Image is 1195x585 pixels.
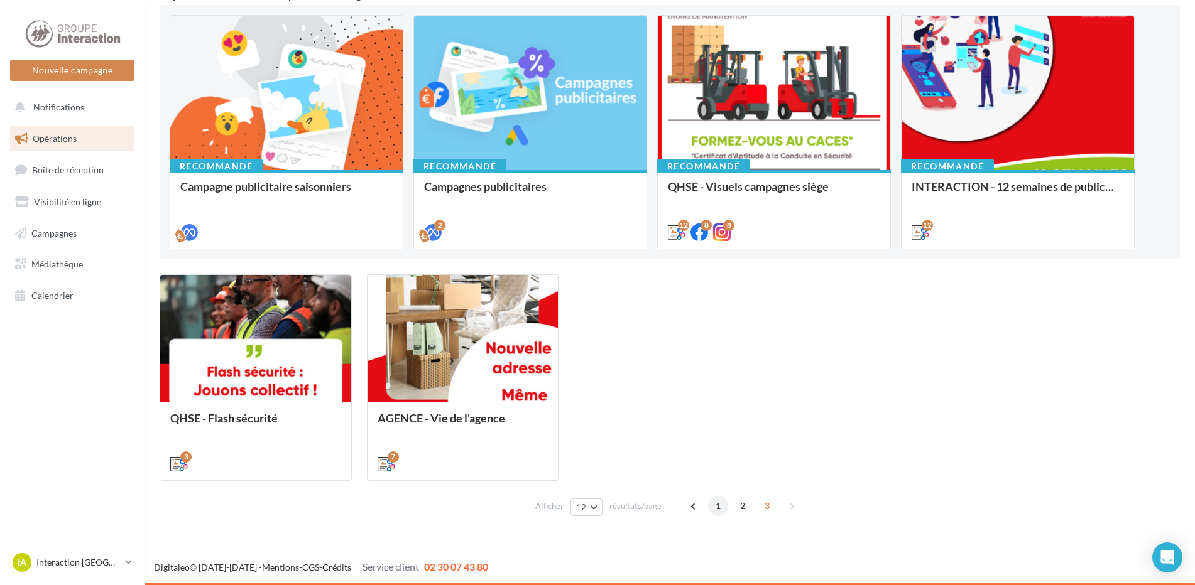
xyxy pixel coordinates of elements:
[8,126,137,152] a: Opérations
[609,500,662,512] span: résultats/page
[322,562,351,572] a: Crédits
[10,60,134,81] button: Nouvelle campagne
[922,220,933,231] div: 12
[31,227,77,238] span: Campagnes
[388,451,399,463] div: 7
[33,133,77,144] span: Opérations
[657,159,750,173] div: Recommandé
[8,220,137,247] a: Campagnes
[413,159,506,173] div: Recommandé
[31,259,83,269] span: Médiathèque
[701,220,712,231] div: 8
[424,180,636,205] div: Campagnes publicitaires
[576,502,587,512] span: 12
[757,496,777,516] span: 3
[733,496,753,516] span: 2
[424,561,488,572] span: 02 30 07 43 80
[180,451,192,463] div: 3
[18,556,26,569] span: IA
[1152,542,1182,572] div: Open Intercom Messenger
[32,164,104,175] span: Boîte de réception
[708,496,728,516] span: 1
[36,556,120,569] p: Interaction [GEOGRAPHIC_DATA]
[8,251,137,277] a: Médiathèque
[31,290,74,301] span: Calendrier
[34,196,101,207] span: Visibilité en ligne
[723,220,734,231] div: 8
[170,159,263,173] div: Recommandé
[154,562,488,572] span: © [DATE]-[DATE] - - -
[668,180,880,205] div: QHSE - Visuels campagnes siège
[170,412,341,437] div: QHSE - Flash sécurité
[8,156,137,183] a: Boîte de réception
[378,412,548,437] div: AGENCE - Vie de l'agence
[535,500,564,512] span: Afficher
[33,102,84,112] span: Notifications
[302,562,319,572] a: CGS
[8,94,132,121] button: Notifications
[363,561,419,572] span: Service client
[912,180,1124,205] div: INTERACTION - 12 semaines de publication
[8,282,137,309] a: Calendrier
[570,498,603,516] button: 12
[180,180,393,205] div: Campagne publicitaire saisonniers
[434,220,445,231] div: 2
[678,220,689,231] div: 12
[901,159,994,173] div: Recommandé
[154,562,190,572] a: Digitaleo
[8,189,137,215] a: Visibilité en ligne
[10,550,134,574] a: IA Interaction [GEOGRAPHIC_DATA]
[262,562,299,572] a: Mentions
